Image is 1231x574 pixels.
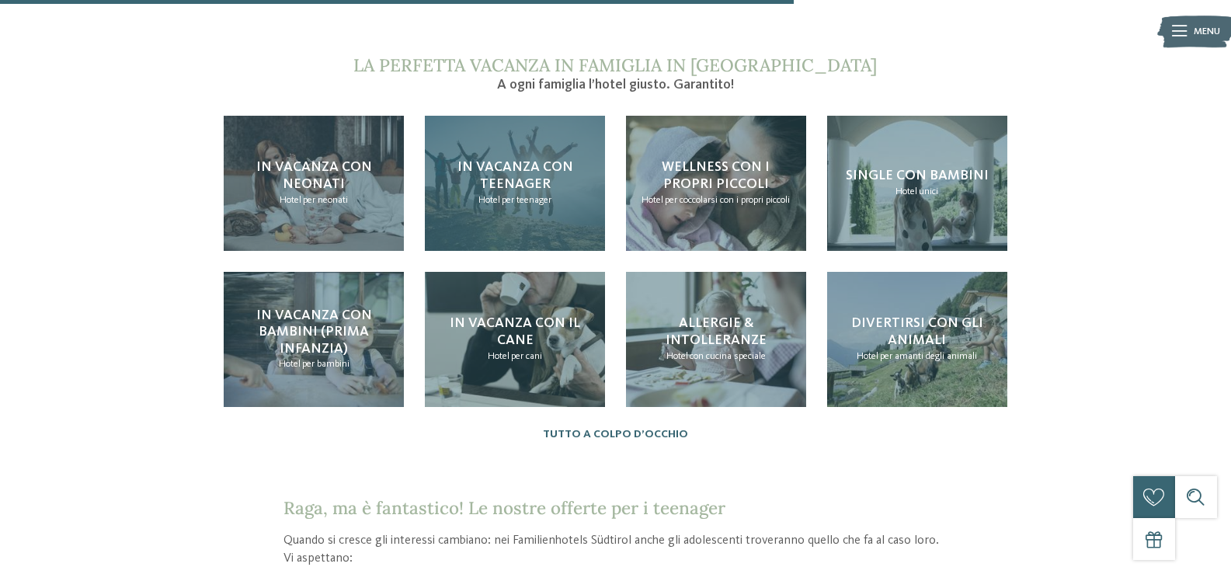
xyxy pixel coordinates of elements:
a: Progettate delle vacanze con i vostri figli teenager? In vacanza con teenager Hotel per teenager [425,116,605,251]
span: Raga, ma è fantastico! Le nostre offerte per i teenager [283,496,725,519]
span: Allergie & intolleranze [666,316,767,347]
span: unici [919,186,938,197]
span: per amanti degli animali [880,351,977,361]
span: Hotel [895,186,917,197]
span: per cani [511,351,542,361]
span: La perfetta vacanza in famiglia in [GEOGRAPHIC_DATA] [353,54,877,76]
span: per coccolarsi con i propri piccoli [665,195,790,205]
span: con cucina speciale [690,351,766,361]
span: Single con bambini [846,169,989,183]
span: Hotel [280,195,301,205]
span: per neonati [303,195,348,205]
span: Hotel [478,195,500,205]
span: Hotel [666,351,688,361]
span: per bambini [302,359,349,369]
span: A ogni famiglia l’hotel giusto. Garantito! [497,78,734,92]
a: Tutto a colpo d’occhio [543,428,688,441]
span: Hotel [279,359,301,369]
span: Hotel [642,195,663,205]
a: Progettate delle vacanze con i vostri figli teenager? Allergie & intolleranze Hotel con cucina sp... [626,272,806,407]
a: Progettate delle vacanze con i vostri figli teenager? In vacanza con bambini (prima infanzia) Hot... [224,272,404,407]
span: In vacanza con neonati [256,160,372,191]
span: In vacanza con il cane [450,316,580,347]
a: Progettate delle vacanze con i vostri figli teenager? In vacanza con neonati Hotel per neonati [224,116,404,251]
span: Divertirsi con gli animali [851,316,983,347]
a: Progettate delle vacanze con i vostri figli teenager? Divertirsi con gli animali Hotel per amanti... [827,272,1007,407]
span: In vacanza con teenager [457,160,573,191]
span: Hotel [857,351,878,361]
span: Hotel [488,351,509,361]
a: Progettate delle vacanze con i vostri figli teenager? Wellness con i propri piccoli Hotel per coc... [626,116,806,251]
span: per teenager [502,195,551,205]
a: Progettate delle vacanze con i vostri figli teenager? In vacanza con il cane Hotel per cani [425,272,605,407]
span: In vacanza con bambini (prima infanzia) [256,308,372,356]
span: Wellness con i propri piccoli [662,160,770,191]
a: Progettate delle vacanze con i vostri figli teenager? Single con bambini Hotel unici [827,116,1007,251]
p: Quando si cresce gli interessi cambiano: nei Familienhotels Südtirol anche gli adolescenti trover... [283,532,948,567]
